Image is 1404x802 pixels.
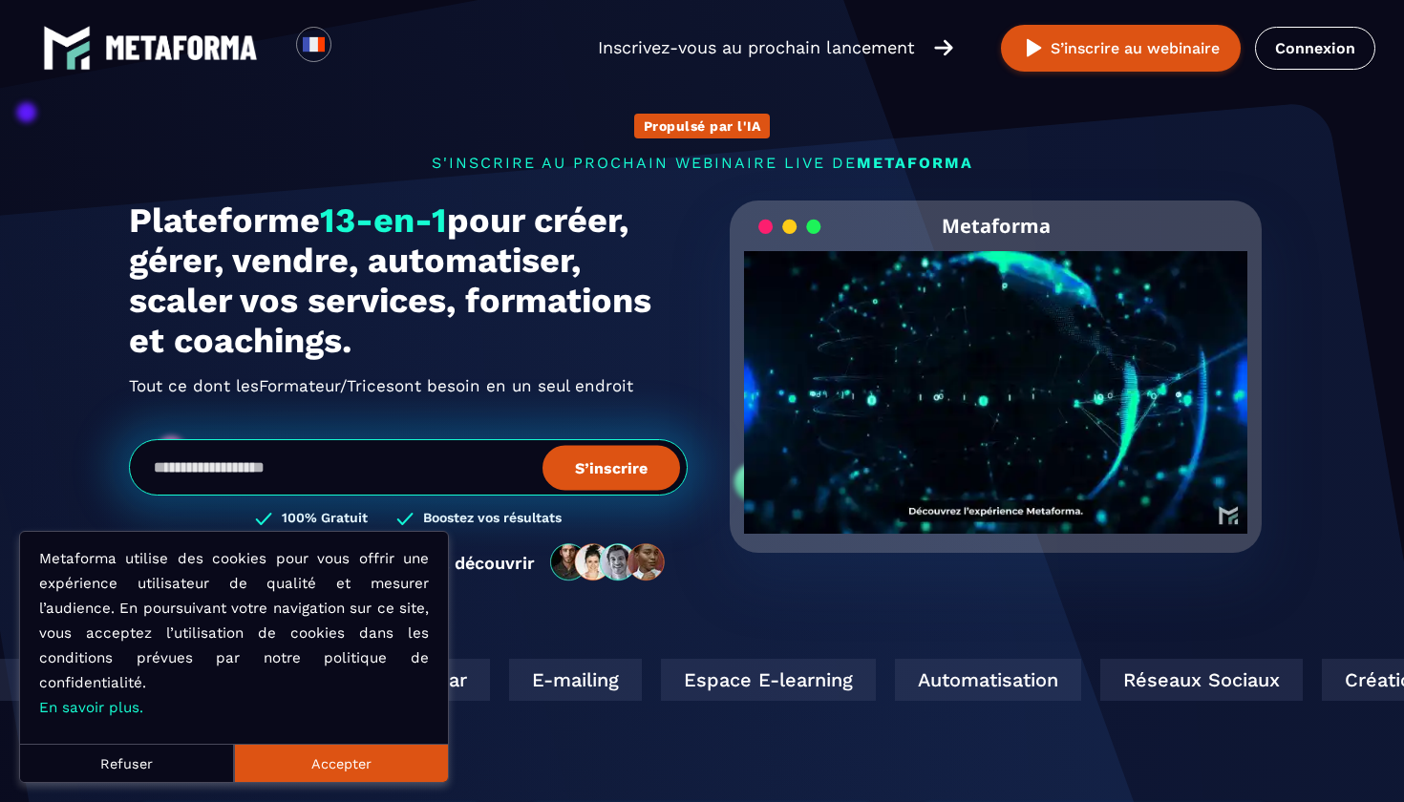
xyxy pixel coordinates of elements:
[20,744,234,782] button: Refuser
[259,370,394,401] span: Formateur/Trices
[868,659,1054,701] div: Automatisation
[320,200,447,241] span: 13-en-1
[1022,36,1046,60] img: play
[1001,25,1241,72] button: S’inscrire au webinaire
[348,36,362,59] input: Search for option
[39,699,143,716] a: En savoir plus.
[342,659,463,701] div: Webinar
[234,744,448,782] button: Accepter
[482,659,615,701] div: E-mailing
[331,27,378,69] div: Search for option
[423,510,562,528] h3: Boostez vos résultats
[744,251,1247,502] video: Your browser does not support the video tag.
[542,445,680,490] button: S’inscrire
[758,218,821,236] img: loading
[1255,27,1375,70] a: Connexion
[255,510,272,528] img: checked
[105,35,258,60] img: logo
[544,542,672,582] img: community-people
[129,200,688,361] h1: Plateforme pour créer, gérer, vendre, automatiser, scaler vos services, formations et coachings.
[857,154,973,172] span: METAFORMA
[302,32,326,56] img: fr
[129,370,688,401] h2: Tout ce dont les ont besoin en un seul endroit
[644,118,761,134] p: Propulsé par l'IA
[129,154,1275,172] p: s'inscrire au prochain webinaire live de
[396,510,414,528] img: checked
[1074,659,1276,701] div: Réseaux Sociaux
[43,24,91,72] img: logo
[282,510,368,528] h3: 100% Gratuit
[634,659,849,701] div: Espace E-learning
[598,34,915,61] p: Inscrivez-vous au prochain lancement
[39,546,429,720] p: Metaforma utilise des cookies pour vous offrir une expérience utilisateur de qualité et mesurer l...
[934,37,953,58] img: arrow-right
[942,200,1051,251] h2: Metaforma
